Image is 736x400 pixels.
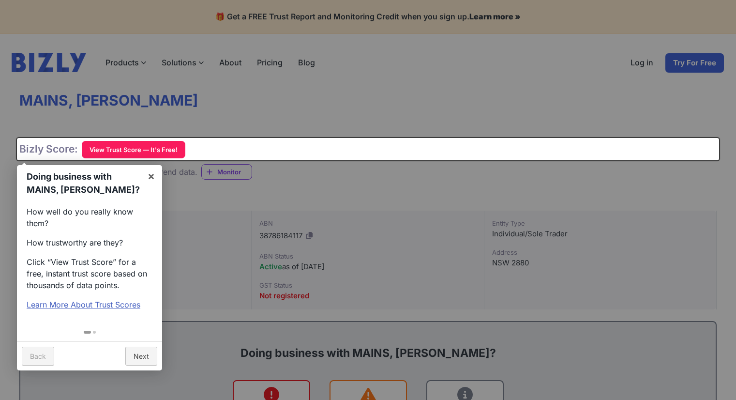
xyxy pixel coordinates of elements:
a: Back [22,347,54,366]
p: How well do you really know them? [27,206,152,229]
a: × [140,165,162,187]
a: Learn More About Trust Scores [27,300,140,309]
p: How trustworthy are they? [27,237,152,248]
h1: Doing business with MAINS, [PERSON_NAME]? [27,170,140,196]
a: Next [125,347,157,366]
p: Click “View Trust Score” for a free, instant trust score based on thousands of data points. [27,256,152,291]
